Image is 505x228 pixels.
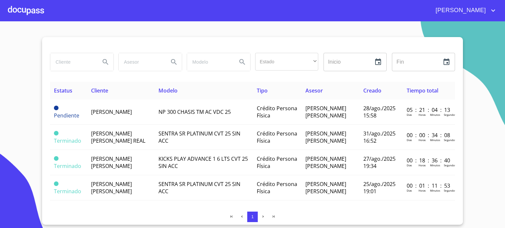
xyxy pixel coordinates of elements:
[91,130,145,144] span: [PERSON_NAME] [PERSON_NAME] REAL
[430,138,440,142] p: Minutos
[431,5,489,16] span: [PERSON_NAME]
[430,189,440,192] p: Minutos
[363,206,396,220] span: 18/ago./2025 18:59
[91,155,132,170] span: [PERSON_NAME] [PERSON_NAME]
[158,87,178,94] span: Modelo
[91,108,132,115] span: [PERSON_NAME]
[54,162,81,170] span: Terminado
[257,180,297,195] span: Crédito Persona Física
[119,53,163,71] input: search
[257,130,297,144] span: Crédito Persona Física
[257,105,297,119] span: Crédito Persona Física
[255,53,318,71] div: ​
[257,206,297,220] span: Crédito Persona Física
[419,189,426,192] p: Horas
[54,156,59,161] span: Terminado
[54,106,59,110] span: Pendiente
[247,212,258,222] button: 1
[158,130,240,144] span: SENTRA SR PLATINUM CVT 25 SIN ACC
[91,87,108,94] span: Cliente
[407,87,438,94] span: Tiempo total
[407,189,412,192] p: Dias
[363,155,396,170] span: 27/ago./2025 19:34
[158,108,231,115] span: NP 300 CHASIS TM AC VDC 25
[257,87,268,94] span: Tipo
[54,87,72,94] span: Estatus
[407,182,451,189] p: 00 : 01 : 11 : 53
[305,206,346,220] span: [PERSON_NAME] [PERSON_NAME]
[54,188,81,195] span: Terminado
[305,155,346,170] span: [PERSON_NAME] [PERSON_NAME]
[158,155,248,170] span: KICKS PLAY ADVANCE 1 6 LTS CVT 25 SIN ACC
[444,163,456,167] p: Segundos
[444,113,456,116] p: Segundos
[234,54,250,70] button: Search
[166,54,182,70] button: Search
[50,53,95,71] input: search
[305,87,323,94] span: Asesor
[430,163,440,167] p: Minutos
[54,131,59,135] span: Terminado
[363,105,396,119] span: 28/ago./2025 15:58
[54,137,81,144] span: Terminado
[363,180,396,195] span: 25/ago./2025 19:01
[54,181,59,186] span: Terminado
[419,138,426,142] p: Horas
[98,54,113,70] button: Search
[407,113,412,116] p: Dias
[91,180,132,195] span: [PERSON_NAME] [PERSON_NAME]
[444,189,456,192] p: Segundos
[419,163,426,167] p: Horas
[305,180,346,195] span: [PERSON_NAME] [PERSON_NAME]
[305,105,346,119] span: [PERSON_NAME] [PERSON_NAME]
[187,53,232,71] input: search
[430,113,440,116] p: Minutos
[407,163,412,167] p: Dias
[407,138,412,142] p: Dias
[158,180,240,195] span: SENTRA SR PLATINUM CVT 25 SIN ACC
[407,157,451,164] p: 00 : 18 : 36 : 40
[305,130,346,144] span: [PERSON_NAME] [PERSON_NAME]
[54,112,79,119] span: Pendiente
[407,106,451,114] p: 05 : 21 : 04 : 13
[251,214,253,219] span: 1
[431,5,497,16] button: account of current user
[363,130,396,144] span: 31/ago./2025 16:52
[257,155,297,170] span: Crédito Persona Física
[407,132,451,139] p: 00 : 00 : 34 : 08
[419,113,426,116] p: Horas
[363,87,381,94] span: Creado
[444,138,456,142] p: Segundos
